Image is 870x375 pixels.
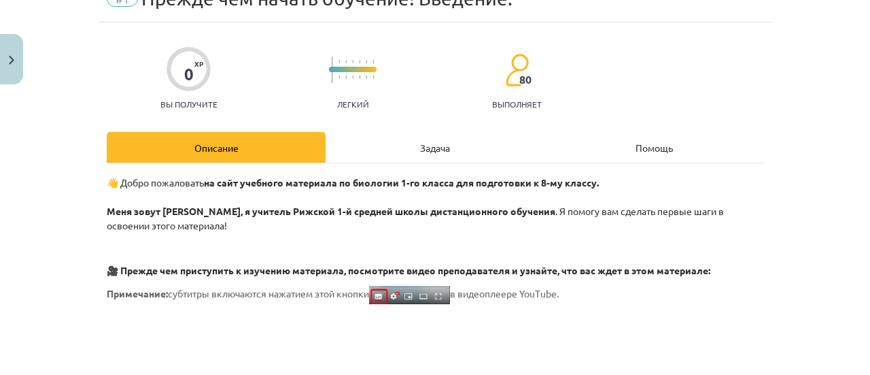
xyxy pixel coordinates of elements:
[345,76,347,79] img: icon-short-line-57e1e144782c952c97e751825c79c345078a6d821885a25fce030b3d8c18986b.svg
[450,287,559,299] font: в видеоплеере YouTube.
[160,99,217,110] font: Вы получите
[194,59,203,69] font: XP
[519,72,532,86] font: 80
[505,53,529,87] img: students-c634bb4e5e11cddfef0936a35e636f08e4e9abd3cc4e673bd6f9a4125e45ecb1.svg
[107,176,204,189] font: 👋 Добро пожаловать
[352,76,353,79] img: icon-short-line-57e1e144782c952c97e751825c79c345078a6d821885a25fce030b3d8c18986b.svg
[366,60,367,63] img: icon-short-line-57e1e144782c952c97e751825c79c345078a6d821885a25fce030b3d8c18986b.svg
[359,60,360,63] img: icon-short-line-57e1e144782c952c97e751825c79c345078a6d821885a25fce030b3d8c18986b.svg
[168,287,369,299] font: субтитры включаются нажатием этой кнопки
[420,142,450,154] font: Задача
[9,56,14,65] img: icon-close-lesson-0947bae3869378f0d4975bcd49f059093ad1ed9edebbc8119c70593378902aed.svg
[492,99,542,110] font: выполняет
[107,264,710,276] font: 🎥 Прежде чем приступить к изучению материала, посмотрите видео преподавателя и узнайте, что вас ж...
[372,60,374,63] img: icon-short-line-57e1e144782c952c97e751825c79c345078a6d821885a25fce030b3d8c18986b.svg
[345,60,347,63] img: icon-short-line-57e1e144782c952c97e751825c79c345078a6d821885a25fce030b3d8c18986b.svg
[372,76,374,79] img: icon-short-line-57e1e144782c952c97e751825c79c345078a6d821885a25fce030b3d8c18986b.svg
[107,287,168,299] font: Примечание:
[332,56,333,83] img: icon-long-line-d9ea69661e0d244f92f715978eff75569469978d946b2353a9bb055b3ed8787d.svg
[107,205,555,217] font: Меня зовут [PERSON_NAME], я учитель Рижской 1-й средней школы дистанционного обучения
[338,76,340,79] img: icon-short-line-57e1e144782c952c97e751825c79c345078a6d821885a25fce030b3d8c18986b.svg
[636,142,673,154] font: Помощь
[204,176,599,189] font: на сайт учебного материала по биологии 1-го класса для подготовки к 8-му классу.
[366,76,367,79] img: icon-short-line-57e1e144782c952c97e751825c79c345078a6d821885a25fce030b3d8c18986b.svg
[194,142,239,154] font: Описание
[184,63,194,84] font: 0
[352,60,353,63] img: icon-short-line-57e1e144782c952c97e751825c79c345078a6d821885a25fce030b3d8c18986b.svg
[337,99,369,110] font: Легкий
[359,76,360,79] img: icon-short-line-57e1e144782c952c97e751825c79c345078a6d821885a25fce030b3d8c18986b.svg
[338,60,340,63] img: icon-short-line-57e1e144782c952c97e751825c79c345078a6d821885a25fce030b3d8c18986b.svg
